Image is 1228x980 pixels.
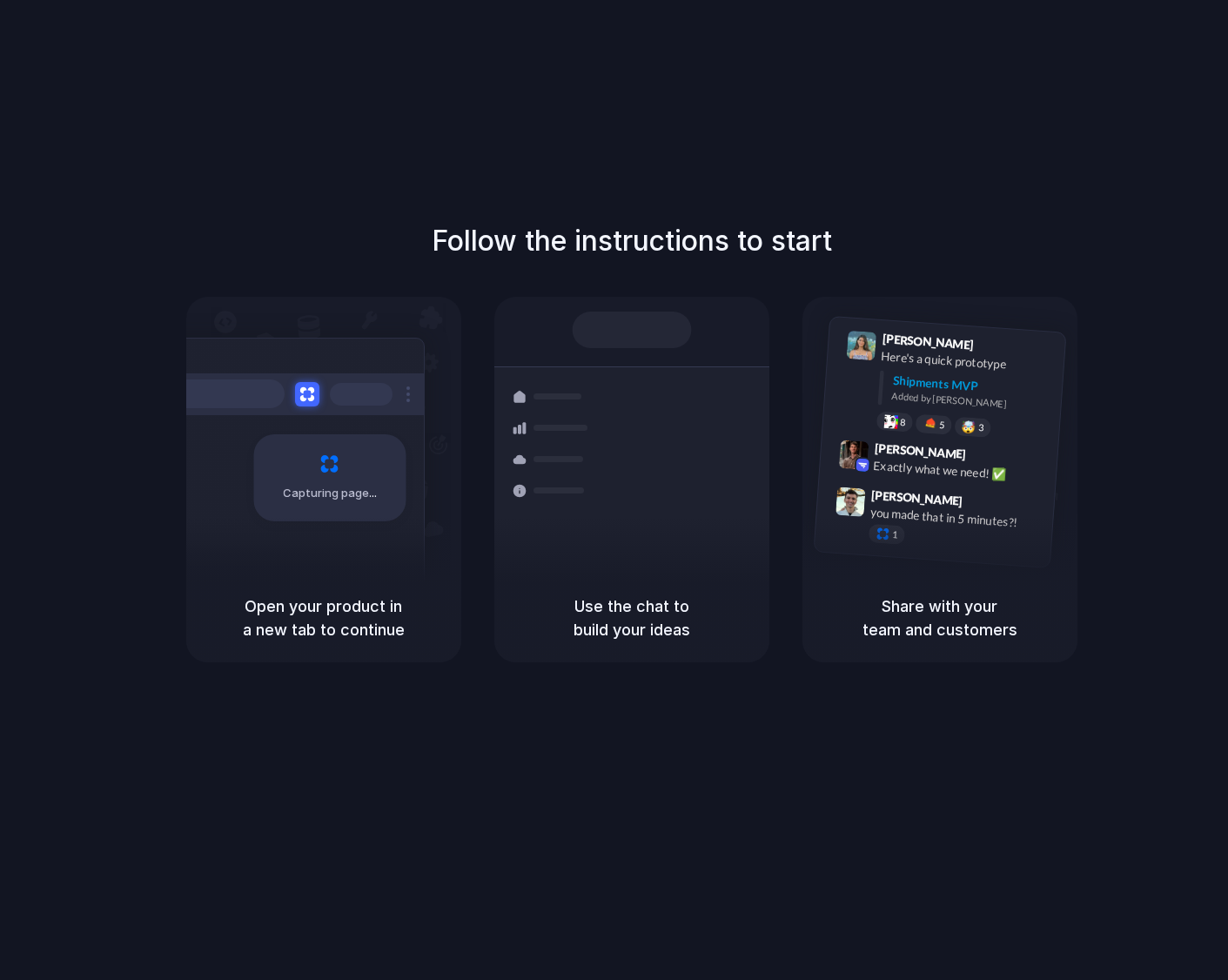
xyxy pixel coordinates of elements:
[961,420,976,433] div: 🤯
[882,329,974,354] span: [PERSON_NAME]
[873,456,1047,486] div: Exactly what we need! ✅
[874,438,966,463] span: [PERSON_NAME]
[823,594,1057,641] h5: Share with your team and customers
[891,530,897,540] span: 1
[938,420,944,429] span: 5
[891,389,1051,414] div: Added by [PERSON_NAME]
[970,446,1006,467] span: 9:42 AM
[892,371,1053,399] div: Shipments MVP
[283,485,379,502] span: Capturing page
[432,220,832,262] h1: Follow the instructions to start
[515,594,748,641] h5: Use the chat to build your ideas
[899,417,905,426] span: 8
[880,346,1054,376] div: Here's a quick prototype
[977,423,983,433] span: 3
[968,493,1003,514] span: 9:47 AM
[869,503,1043,533] div: you made that in 5 minutes?!
[207,594,440,641] h5: Open your product in a new tab to continue
[870,485,963,510] span: [PERSON_NAME]
[978,337,1014,358] span: 9:41 AM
